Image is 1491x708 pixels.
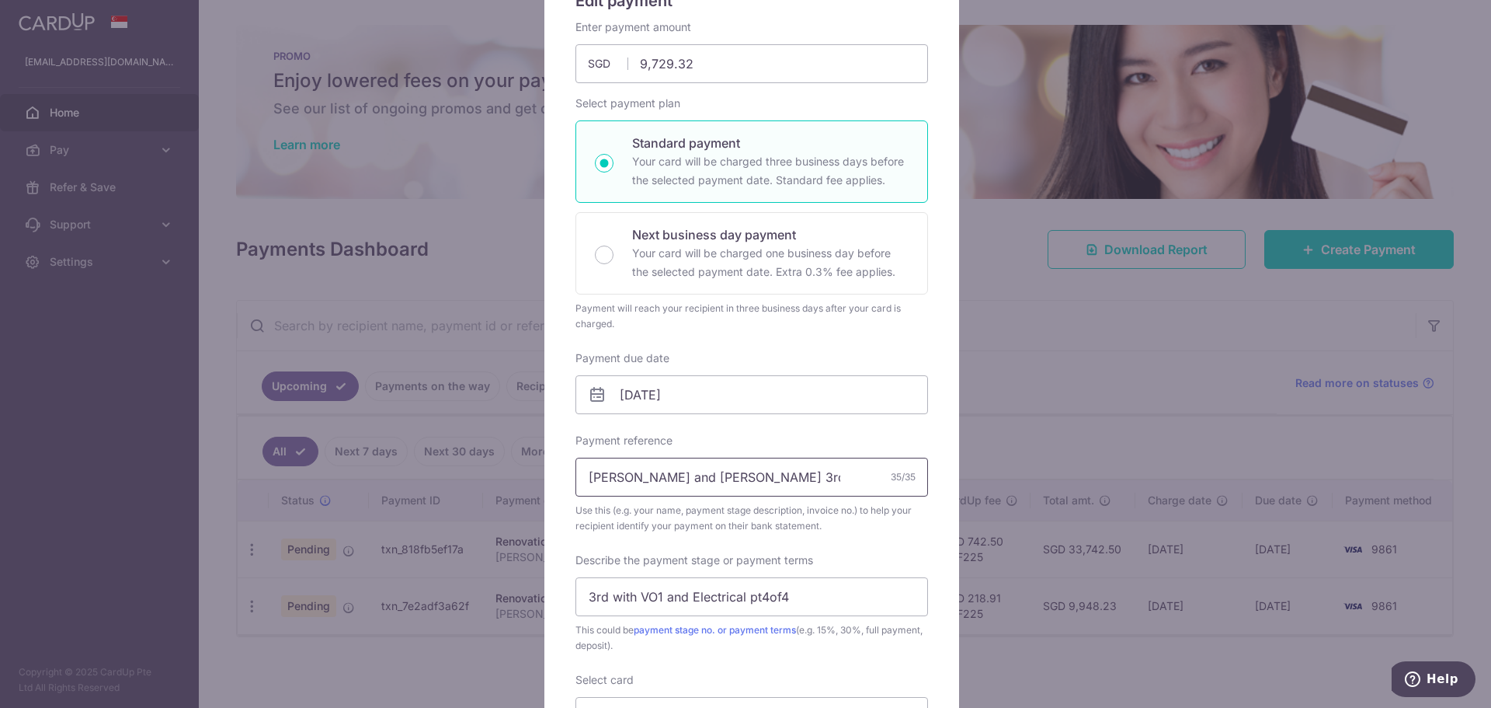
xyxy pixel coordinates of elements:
div: 35/35 [891,469,916,485]
label: Select payment plan [575,96,680,111]
span: Use this (e.g. your name, payment stage description, invoice no.) to help your recipient identify... [575,503,928,534]
label: Describe the payment stage or payment terms [575,553,813,568]
label: Payment due date [575,351,669,366]
span: SGD [588,56,628,71]
a: payment stage no. or payment terms [634,624,796,636]
p: Your card will be charged three business days before the selected payment date. Standard fee appl... [632,152,909,190]
input: DD / MM / YYYY [575,375,928,414]
p: Next business day payment [632,225,909,244]
input: 0.00 [575,44,928,83]
label: Enter payment amount [575,19,691,35]
div: Payment will reach your recipient in three business days after your card is charged. [575,301,928,332]
iframe: Opens a widget where you can find more information [1392,661,1475,700]
label: Select card [575,672,634,688]
p: Standard payment [632,134,909,152]
span: This could be (e.g. 15%, 30%, full payment, deposit). [575,623,928,654]
p: Your card will be charged one business day before the selected payment date. Extra 0.3% fee applies. [632,244,909,281]
label: Payment reference [575,433,673,448]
